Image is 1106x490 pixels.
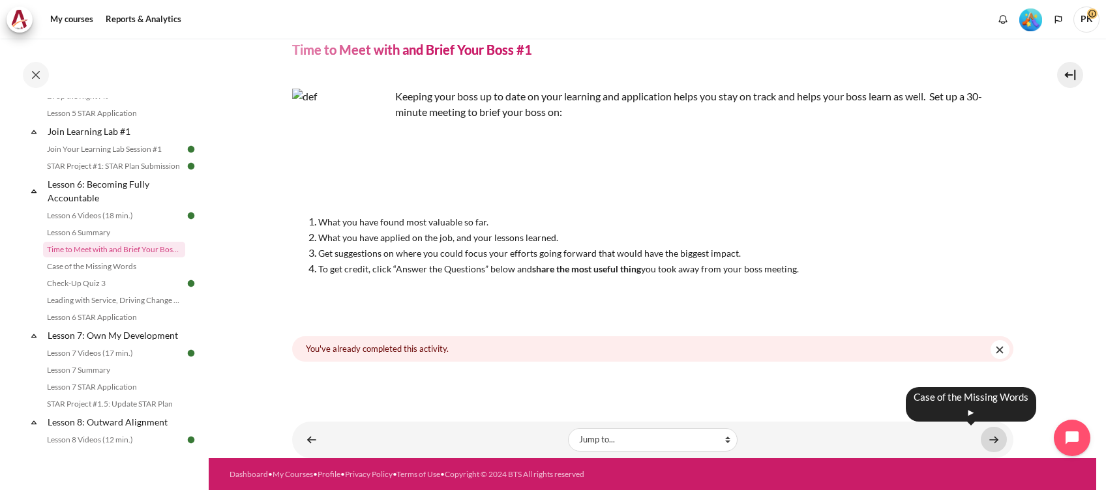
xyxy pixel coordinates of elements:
[43,345,185,361] a: Lesson 7 Videos (17 min.)
[27,184,40,197] span: Collapse
[43,208,185,223] a: Lesson 6 Videos (18 min.)
[445,469,584,479] a: Copyright © 2024 BTS All rights reserved
[7,7,39,33] a: Architeck Architeck
[46,122,185,140] a: Join Learning Lab #1
[292,89,1013,276] div: Keeping your boss up to date on your learning and application helps you stay on track and helps y...
[230,469,268,479] a: Dashboard
[46,326,185,344] a: Lesson 7: Own My Development
[532,263,641,274] strong: share the most useful thing
[43,379,185,395] a: Lesson 7 STAR Application
[43,276,185,291] a: Check-Up Quiz 3
[43,362,185,378] a: Lesson 7 Summary
[185,160,197,172] img: Done
[185,434,197,446] img: Done
[43,259,185,274] a: Case of the Missing Words
[318,232,558,243] span: What you have applied on the job, and your lessons learned.
[292,41,532,58] h4: Time to Meet with and Brief Your Boss #1
[185,278,197,289] img: Done
[185,143,197,155] img: Done
[345,469,393,479] a: Privacy Policy
[46,175,185,207] a: Lesson 6: Becoming Fully Accountable
[43,310,185,325] a: Lesson 6 STAR Application
[318,248,741,259] span: Get suggestions on where you could focus your efforts going forward that would have the biggest i...
[906,387,1036,422] div: Case of the Missing Words ►
[43,293,185,308] a: Leading with Service, Driving Change (Pucknalin's Story)
[396,469,440,479] a: Terms of Use
[292,89,390,186] img: def
[1073,7,1099,33] span: PK
[43,242,185,257] a: Time to Meet with and Brief Your Boss #1
[27,125,40,138] span: Collapse
[43,106,185,121] a: Lesson 5 STAR Application
[43,449,185,465] a: Lesson 8 Summary
[1049,10,1068,29] button: Languages
[185,210,197,222] img: Done
[993,10,1013,29] div: Show notification window with no new notifications
[46,7,98,33] a: My courses
[43,432,185,448] a: Lesson 8 Videos (12 min.)
[43,158,185,174] a: STAR Project #1: STAR Plan Submission
[27,329,40,342] span: Collapse
[318,469,340,479] a: Profile
[273,469,313,479] a: My Courses
[299,427,325,452] a: ◄ Lesson 6 Summary
[1073,7,1099,33] a: User menu
[318,216,488,227] span: What you have found most valuable so far.
[185,347,197,359] img: Done
[43,225,185,240] a: Lesson 6 Summary
[1019,8,1042,31] img: Level #5
[1014,7,1047,31] a: Level #5
[27,416,40,429] span: Collapse
[43,141,185,157] a: Join Your Learning Lab Session #1
[230,468,697,480] div: • • • • •
[46,413,185,431] a: Lesson 8: Outward Alignment
[43,396,185,412] a: STAR Project #1.5: Update STAR Plan
[101,7,186,33] a: Reports & Analytics
[1019,7,1042,31] div: Level #5
[292,336,1013,362] div: You've already completed this activity.
[10,10,29,29] img: Architeck
[318,263,799,274] span: To get credit, click “Answer the Questions” below and you took away from your boss meeting.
